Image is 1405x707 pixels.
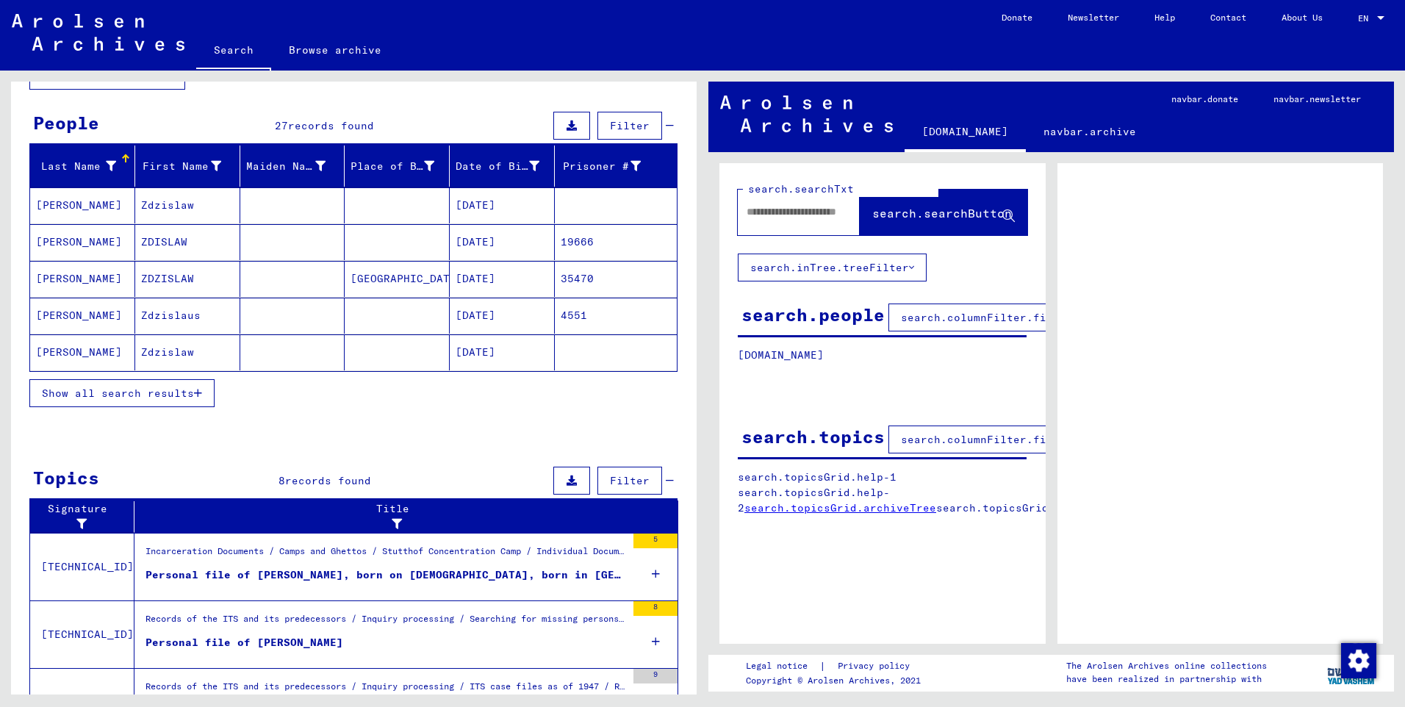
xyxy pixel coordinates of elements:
mat-header-cell: First Name [135,146,240,187]
button: search.columnFilter.filter [888,426,1085,453]
div: First Name [141,159,221,174]
td: [TECHNICAL_ID] [30,533,134,600]
button: Filter [597,112,662,140]
mat-header-cell: Place of Birth [345,146,450,187]
div: Personal file of [PERSON_NAME], born on [DEMOGRAPHIC_DATA], born in [GEOGRAPHIC_DATA] [145,567,626,583]
a: search.topicsGrid.archiveTree [744,501,936,514]
div: Signature [36,501,137,532]
mat-cell: [PERSON_NAME] [30,187,135,223]
button: search.searchButton [860,190,1027,235]
div: 9 [633,669,678,683]
div: Records of the ITS and its predecessors / Inquiry processing / Searching for missing persons / Tr... [145,612,626,633]
div: search.topics [741,423,885,450]
mat-header-cell: Date of Birth [450,146,555,187]
mat-cell: 19666 [555,224,677,260]
p: Copyright © Arolsen Archives, 2021 [746,674,927,687]
a: navbar.donate [1154,82,1256,117]
img: yv_logo.png [1324,654,1379,691]
div: Title [140,501,664,532]
a: [DOMAIN_NAME] [905,114,1026,152]
div: Prisoner # [561,159,641,174]
div: | [746,658,927,674]
div: Prisoner # [561,154,659,178]
div: Last Name [36,159,116,174]
span: 27 [275,119,288,132]
mat-cell: [GEOGRAPHIC_DATA] [345,261,450,297]
div: Topics [33,464,99,491]
button: Show all search results [29,379,215,407]
mat-cell: [DATE] [450,187,555,223]
mat-cell: Zdzislaw [135,334,240,370]
span: records found [285,474,371,487]
span: search.columnFilter.filter [901,311,1072,324]
span: search.columnFilter.filter [901,433,1072,446]
img: Arolsen_neg.svg [720,96,893,132]
div: Maiden Name [246,154,345,178]
div: Personal file of [PERSON_NAME] [145,635,343,650]
button: search.inTree.treeFilter [738,254,927,281]
div: First Name [141,154,240,178]
span: Filter [610,119,650,132]
mat-cell: [PERSON_NAME] [30,224,135,260]
div: Place of Birth [351,159,434,174]
mat-cell: [DATE] [450,334,555,370]
mat-header-cell: Prisoner # [555,146,677,187]
td: [TECHNICAL_ID] [30,600,134,668]
img: Arolsen_neg.svg [12,14,184,51]
div: People [33,110,99,136]
mat-cell: 4551 [555,298,677,334]
mat-cell: [PERSON_NAME] [30,298,135,334]
mat-cell: [PERSON_NAME] [30,334,135,370]
div: Incarceration Documents / Camps and Ghettos / Stutthof Concentration Camp / Individual Documents ... [145,545,626,565]
div: Last Name [36,154,134,178]
div: Date of Birth [456,159,539,174]
div: search.people [741,301,885,328]
span: Filter [610,474,650,487]
mat-label: search.searchTxt [748,182,854,195]
span: records found [288,119,374,132]
a: Privacy policy [826,658,927,674]
mat-cell: [DATE] [450,298,555,334]
a: Browse archive [271,32,399,68]
p: [DOMAIN_NAME] [738,348,1027,363]
a: Search [196,32,271,71]
a: navbar.archive [1026,114,1154,149]
p: The Arolsen Archives online collections [1066,659,1267,672]
mat-cell: Zdzislaus [135,298,240,334]
button: Filter [597,467,662,495]
span: EN [1358,13,1374,24]
div: 5 [633,534,678,548]
a: Legal notice [746,658,819,674]
p: search.topicsGrid.help-1 search.topicsGrid.help-2 search.topicsGrid.manually. [738,470,1027,516]
mat-cell: Zdzislaw [135,187,240,223]
div: Records of the ITS and its predecessors / Inquiry processing / ITS case files as of 1947 / Reposi... [145,680,626,700]
div: Date of Birth [456,154,558,178]
mat-cell: [PERSON_NAME] [30,261,135,297]
mat-header-cell: Last Name [30,146,135,187]
button: search.columnFilter.filter [888,304,1085,331]
div: Signature [36,501,123,532]
a: navbar.newsletter [1256,82,1379,117]
mat-cell: 35470 [555,261,677,297]
mat-header-cell: Maiden Name [240,146,345,187]
img: Change consent [1341,643,1376,678]
span: search.searchButton [872,206,1012,220]
span: Show all search results [42,387,194,400]
mat-cell: ZDISLAW [135,224,240,260]
mat-cell: ZDZISLAW [135,261,240,297]
div: Place of Birth [351,154,453,178]
div: Title [140,501,649,532]
div: Maiden Name [246,159,326,174]
p: have been realized in partnership with [1066,672,1267,686]
mat-cell: [DATE] [450,261,555,297]
span: 8 [279,474,285,487]
mat-cell: [DATE] [450,224,555,260]
div: 8 [633,601,678,616]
